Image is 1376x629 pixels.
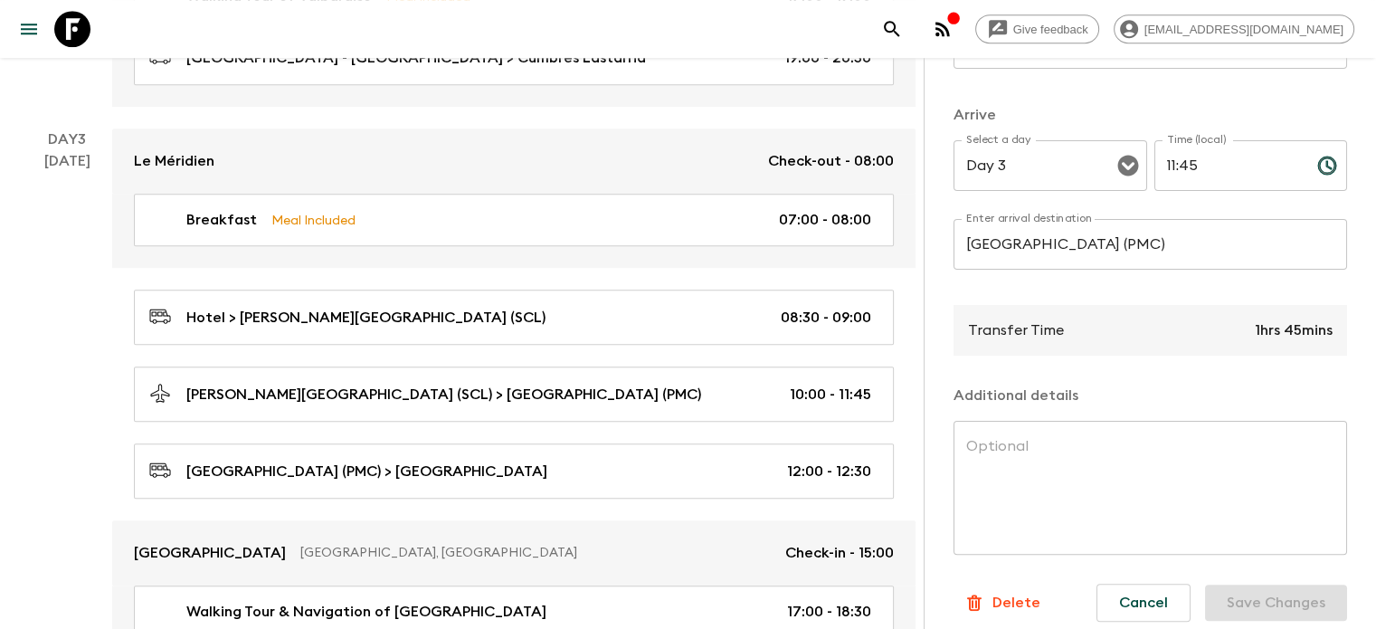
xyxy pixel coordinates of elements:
a: [GEOGRAPHIC_DATA] (PMC) > [GEOGRAPHIC_DATA]12:00 - 12:30 [134,443,894,499]
button: Delete [954,585,1050,621]
label: Time (local) [1167,132,1226,148]
p: Check-in - 15:00 [785,542,894,564]
p: 17:00 - 18:30 [787,601,871,623]
p: Hotel > [PERSON_NAME][GEOGRAPHIC_DATA] (SCL) [186,307,546,329]
p: 1hrs 45mins [1255,319,1333,341]
p: Le Méridien [134,150,214,172]
p: [GEOGRAPHIC_DATA], [GEOGRAPHIC_DATA] [300,544,771,562]
div: [EMAIL_ADDRESS][DOMAIN_NAME] [1114,14,1354,43]
a: Give feedback [975,14,1099,43]
p: Check-out - 08:00 [768,150,894,172]
p: 12:00 - 12:30 [787,461,871,482]
input: hh:mm [1154,140,1303,191]
p: Arrive [954,104,1347,126]
label: Select a day [966,132,1030,148]
p: [GEOGRAPHIC_DATA] [134,542,286,564]
p: Delete [992,592,1040,614]
button: search adventures [874,11,910,47]
p: 07:00 - 08:00 [779,209,871,231]
button: Cancel [1096,584,1191,622]
a: BreakfastMeal Included07:00 - 08:00 [134,194,894,246]
button: menu [11,11,47,47]
a: Le MéridienCheck-out - 08:00 [112,129,916,194]
p: [PERSON_NAME][GEOGRAPHIC_DATA] (SCL) > [GEOGRAPHIC_DATA] (PMC) [186,384,701,405]
p: Meal Included [271,210,356,230]
span: [EMAIL_ADDRESS][DOMAIN_NAME] [1134,23,1353,36]
span: Give feedback [1003,23,1098,36]
a: [GEOGRAPHIC_DATA][GEOGRAPHIC_DATA], [GEOGRAPHIC_DATA]Check-in - 15:00 [112,520,916,586]
p: Day 3 [22,129,112,150]
button: Choose time, selected time is 11:45 AM [1309,148,1345,184]
button: Open [1115,153,1141,178]
a: [PERSON_NAME][GEOGRAPHIC_DATA] (SCL) > [GEOGRAPHIC_DATA] (PMC)10:00 - 11:45 [134,367,894,422]
p: Additional details [954,385,1347,406]
p: 08:30 - 09:00 [781,307,871,329]
a: Hotel > [PERSON_NAME][GEOGRAPHIC_DATA] (SCL)08:30 - 09:00 [134,290,894,345]
p: Walking Tour & Navigation of [GEOGRAPHIC_DATA] [186,601,546,623]
p: Transfer Time [968,319,1064,341]
label: Enter arrival destination [966,211,1093,226]
p: 10:00 - 11:45 [790,384,871,405]
p: [GEOGRAPHIC_DATA] (PMC) > [GEOGRAPHIC_DATA] [186,461,547,482]
p: Breakfast [186,209,257,231]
